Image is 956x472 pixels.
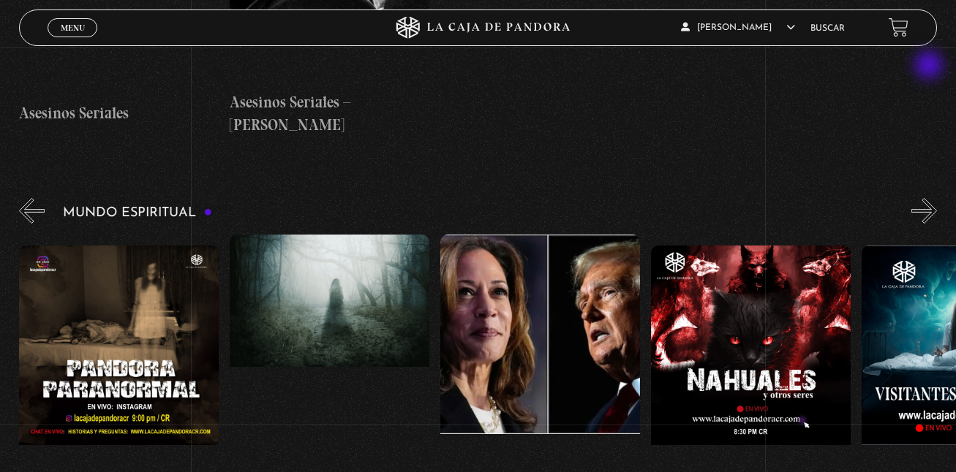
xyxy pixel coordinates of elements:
button: Next [911,198,937,224]
span: Menu [61,23,85,32]
h4: Asesinos Seriales [19,102,219,125]
span: Cerrar [56,36,90,46]
a: View your shopping cart [889,18,908,37]
h4: Asesinos Seriales – [PERSON_NAME] [230,91,429,137]
a: Buscar [810,24,845,33]
span: [PERSON_NAME] [681,23,795,32]
button: Previous [19,198,45,224]
h3: Mundo Espiritual [63,206,212,220]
